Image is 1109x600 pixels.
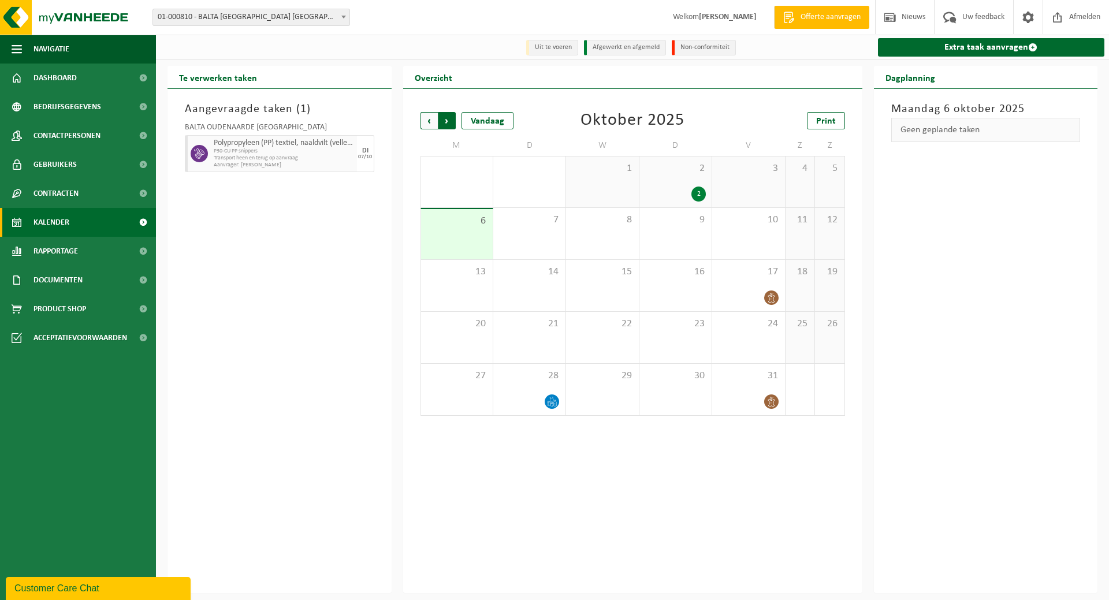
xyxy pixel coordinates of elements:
span: 18 [791,266,809,278]
span: 21 [499,318,560,330]
td: Z [786,135,815,156]
span: Print [816,117,836,126]
strong: [PERSON_NAME] [699,13,757,21]
span: 1 [300,103,307,115]
span: Product Shop [34,295,86,323]
span: 30 [645,370,706,382]
span: Vorige [420,112,438,129]
span: 19 [821,266,838,278]
span: 7 [499,214,560,226]
td: D [493,135,566,156]
span: 20 [427,318,487,330]
span: 22 [572,318,632,330]
td: V [712,135,785,156]
span: Navigatie [34,35,69,64]
span: 16 [645,266,706,278]
span: 3 [718,162,779,175]
span: Bedrijfsgegevens [34,92,101,121]
span: 17 [718,266,779,278]
span: 5 [821,162,838,175]
span: Aanvrager: [PERSON_NAME] [214,162,354,169]
h2: Te verwerken taken [168,66,269,88]
span: 1 [572,162,632,175]
li: Afgewerkt en afgemeld [584,40,666,55]
td: M [420,135,493,156]
span: 01-000810 - BALTA OUDENAARDE NV - OUDENAARDE [152,9,350,26]
span: 4 [791,162,809,175]
span: 23 [645,318,706,330]
h2: Overzicht [403,66,464,88]
span: Contracten [34,179,79,208]
span: 27 [427,370,487,382]
div: Oktober 2025 [580,112,684,129]
span: Rapportage [34,237,78,266]
span: Offerte aanvragen [798,12,864,23]
a: Extra taak aanvragen [878,38,1105,57]
div: 2 [691,187,706,202]
span: 24 [718,318,779,330]
span: 2 [645,162,706,175]
span: Gebruikers [34,150,77,179]
span: Acceptatievoorwaarden [34,323,127,352]
span: 11 [791,214,809,226]
span: Documenten [34,266,83,295]
h2: Dagplanning [874,66,947,88]
span: Volgende [438,112,456,129]
a: Print [807,112,845,129]
span: 6 [427,215,487,228]
span: 26 [821,318,838,330]
div: Geen geplande taken [891,118,1081,142]
td: Z [815,135,844,156]
div: BALTA OUDENAARDE [GEOGRAPHIC_DATA] [185,124,374,135]
span: 9 [645,214,706,226]
div: DI [362,147,369,154]
span: 8 [572,214,632,226]
span: 15 [572,266,632,278]
li: Uit te voeren [526,40,578,55]
span: 10 [718,214,779,226]
span: 14 [499,266,560,278]
span: Dashboard [34,64,77,92]
li: Non-conformiteit [672,40,736,55]
span: 29 [572,370,632,382]
span: 13 [427,266,487,278]
span: Kalender [34,208,69,237]
div: Vandaag [462,112,513,129]
iframe: chat widget [6,575,193,600]
span: 01-000810 - BALTA OUDENAARDE NV - OUDENAARDE [153,9,349,25]
div: 07/10 [358,154,372,160]
span: Transport heen en terug op aanvraag [214,155,354,162]
span: 31 [718,370,779,382]
h3: Aangevraagde taken ( ) [185,100,374,118]
span: P30-CU PP snippers [214,148,354,155]
a: Offerte aanvragen [774,6,869,29]
span: 25 [791,318,809,330]
span: Contactpersonen [34,121,101,150]
td: D [639,135,712,156]
td: W [566,135,639,156]
span: 28 [499,370,560,382]
span: 12 [821,214,838,226]
span: Polypropyleen (PP) textiel, naaldvilt (vellen / linten) [214,139,354,148]
h3: Maandag 6 oktober 2025 [891,100,1081,118]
